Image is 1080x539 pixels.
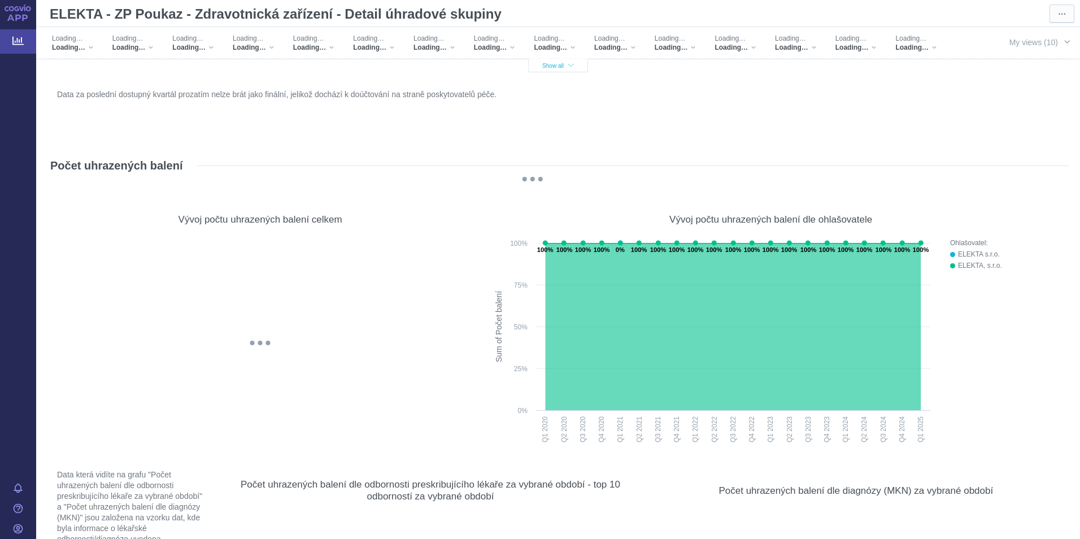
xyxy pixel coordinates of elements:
div: Loading…Loading… [589,31,641,55]
div: Loading…Loading… [468,31,521,55]
text: 100% [800,246,817,253]
text: 100% [669,246,685,253]
text: 100% [744,246,760,253]
text: Sum of Počet balení [494,291,503,362]
text: 100% [631,246,647,253]
span: Loading… [594,34,625,43]
span: Loading… [775,43,808,52]
span: Loading… [413,43,447,52]
span: My views (10) [1009,36,1058,49]
div: ELEKTA, s.r.o. [958,260,1057,271]
div: ELEKTA s.r.o. [958,249,1057,260]
div: More actions [1048,189,1069,209]
span: Loading… [715,34,746,43]
span: Loading… [895,43,929,52]
div: Loading…Loading… [227,31,280,55]
div: Loading…Loading… [288,31,340,55]
div: ELEKTA - ZP Poukaz - Zdravotnická zařízení - Detail úhradové skupiny [45,2,508,25]
span: Loading… [655,34,686,43]
div: More actions [623,460,643,480]
span: Loading… [112,43,146,52]
span: Loading… [775,34,806,43]
text: 100% [575,246,591,253]
h2: Počet uhrazených balení [50,158,183,173]
div: Loading…Loading… [890,31,942,55]
button: Show all [528,59,588,72]
text: 100% [537,246,554,253]
span: Loading… [655,43,688,52]
div: Loading…Loading… [46,31,99,55]
span: Loading… [293,43,326,52]
span: Loading… [835,34,866,43]
div: Loading…Loading… [709,31,761,55]
div: Loading…Loading… [167,31,219,55]
span: Loading… [353,43,386,52]
span: Loading… [172,34,203,43]
span: Loading… [293,34,324,43]
span: Show all [542,63,574,69]
span: Loading… [835,43,869,52]
text: 0% [518,407,528,415]
span: Loading… [52,34,83,43]
span: Loading… [233,34,264,43]
div: Počet uhrazených balení dle odbornosti preskribujícího lékaře za vybrané období - top 10 odbornos... [229,479,632,502]
div: Vývoj počtu uhrazených balení celkem [178,214,342,225]
div: Loading…Loading… [830,31,882,55]
span: ⋯ [1058,8,1066,20]
text: 100% [725,246,742,253]
p: Data za poslední dostupný kvartál prozatím nelze brát jako finální, jelikož dochází k doúčtování ... [57,89,1059,100]
text: 100% [556,246,573,253]
span: Loading… [353,34,384,43]
span: Loading… [52,43,85,52]
span: Loading… [172,43,206,52]
div: More actions [1048,460,1069,480]
text: 100% [913,246,929,253]
div: Loading…Loading… [649,31,702,55]
div: Loading…Loading… [107,31,159,55]
text: 100% [763,246,779,253]
text: 0% [616,246,625,253]
text: 100% [856,246,873,253]
span: Loading… [534,43,567,52]
div: Vývoj počtu uhrazených balení dle ohlašovatele [669,214,872,225]
div: Loading…Loading… [769,31,822,55]
text: 100% [781,246,798,253]
div: Loading…Loading… [528,31,581,55]
text: 75% [514,281,528,289]
span: Loading… [112,34,143,43]
text: 100% [706,246,722,253]
text: 100% [687,246,704,253]
text: 100% [819,246,835,253]
div: Loading…Loading… [347,31,400,55]
text: 100% [838,246,854,253]
text: 100% [876,246,892,253]
text: 25% [514,365,528,373]
div: Ohlašovatel: [950,237,1057,249]
div: Počet uhrazených balení dle diagnózy (MKN) za vybrané období [718,485,993,497]
text: 50% [514,323,528,331]
button: ELEKTA s.r.o. [950,249,1057,260]
span: Loading… [413,34,445,43]
span: Loading… [895,34,926,43]
span: Loading… [474,34,505,43]
span: Loading… [534,34,565,43]
button: ELEKTA, s.r.o. [950,260,1057,271]
text: 100% [894,246,911,253]
text: 100% [650,246,667,253]
span: Loading… [594,43,628,52]
span: Loading… [474,43,507,52]
text: 100% [594,246,610,253]
span: Loading… [233,43,266,52]
text: 100% [510,240,528,247]
div: More actions [452,189,473,209]
div: Loading…Loading… [408,31,460,55]
button: More actions [1049,5,1074,23]
span: Loading… [715,43,748,52]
